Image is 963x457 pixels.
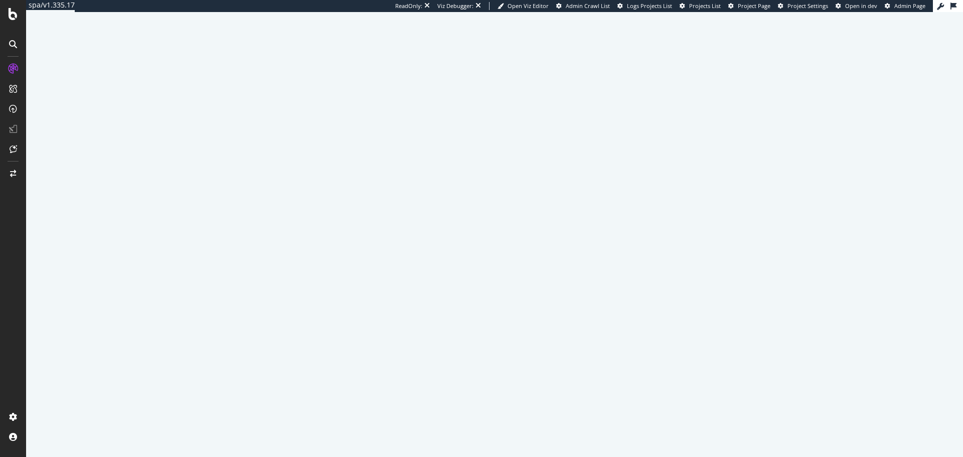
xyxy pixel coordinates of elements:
span: Project Settings [787,2,828,10]
div: Viz Debugger: [437,2,473,10]
a: Project Page [728,2,770,10]
a: Open in dev [836,2,877,10]
div: animation [458,209,531,245]
a: Open Viz Editor [498,2,549,10]
span: Project Page [738,2,770,10]
div: ReadOnly: [395,2,422,10]
a: Projects List [680,2,721,10]
span: Projects List [689,2,721,10]
a: Admin Page [885,2,925,10]
span: Open Viz Editor [508,2,549,10]
span: Open in dev [845,2,877,10]
a: Logs Projects List [617,2,672,10]
a: Admin Crawl List [556,2,610,10]
span: Admin Page [894,2,925,10]
a: Project Settings [778,2,828,10]
span: Logs Projects List [627,2,672,10]
span: Admin Crawl List [566,2,610,10]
